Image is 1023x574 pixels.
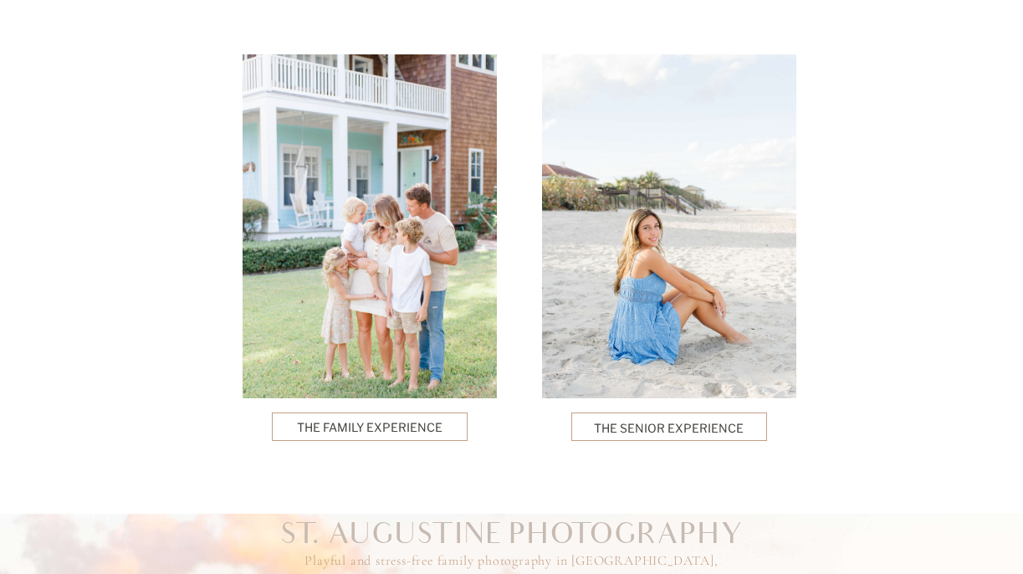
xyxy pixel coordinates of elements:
h2: ST. Augustine Photography [94,520,930,555]
a: The Family Experience [297,418,442,436]
a: The Senior Experience [594,419,744,435]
